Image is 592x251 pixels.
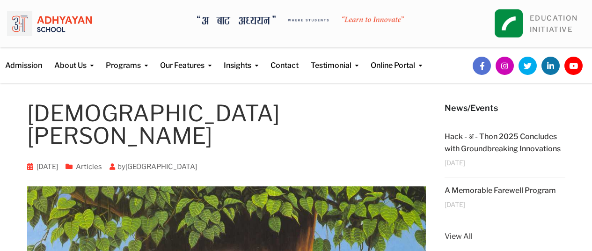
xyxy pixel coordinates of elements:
a: Our Features [160,47,212,71]
img: A Bata Adhyayan where students learn to Innovate [197,15,404,25]
a: Hack - अ - Thon 2025 Concludes with Groundbreaking Innovations [445,132,561,153]
a: [DATE] [37,162,58,171]
span: [DATE] [445,201,465,208]
a: About Us [54,47,94,71]
a: Contact [270,47,299,71]
a: Online Portal [371,47,422,71]
a: Programs [106,47,148,71]
a: EDUCATIONINITIATIVE [530,14,578,34]
a: View All [445,230,565,243]
img: logo [7,7,92,40]
a: Admission [5,47,42,71]
span: by [106,162,201,171]
img: square_leapfrog [495,9,523,37]
a: A Memorable Farewell Program [445,186,556,195]
h5: News/Events [445,102,565,114]
a: Testimonial [311,47,358,71]
span: [DATE] [445,159,465,166]
a: Articles [76,162,102,171]
a: Insights [224,47,258,71]
h1: [DEMOGRAPHIC_DATA][PERSON_NAME] [27,102,426,147]
a: [GEOGRAPHIC_DATA] [125,162,197,171]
